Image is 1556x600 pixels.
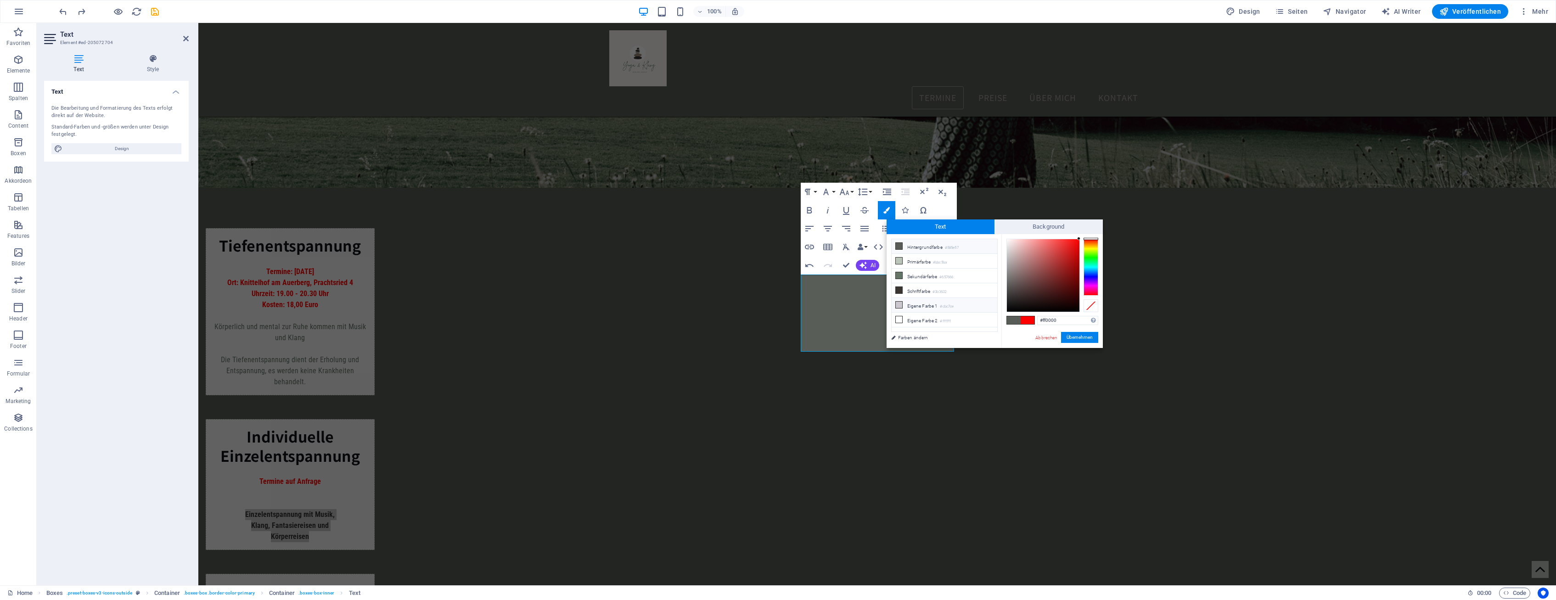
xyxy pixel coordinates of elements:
[878,201,895,219] button: Colors
[878,219,895,238] button: Unordered List
[819,183,837,201] button: Font Family
[887,219,995,234] span: Text
[184,588,255,599] span: . boxes-box .border-color-primary
[7,232,29,240] p: Features
[7,370,30,377] p: Formular
[4,425,32,432] p: Collections
[837,238,855,256] button: Clear Formatting
[1519,7,1548,16] span: Mehr
[693,6,726,17] button: 100%
[1034,334,1058,341] a: Abbrechen
[871,263,876,268] span: AI
[994,219,1103,234] span: Background
[870,238,887,256] button: HTML
[11,287,26,295] p: Slider
[76,6,87,17] button: redo
[892,283,997,298] li: Schriftfarbe
[44,54,117,73] h4: Text
[57,6,68,17] button: undo
[878,183,896,201] button: Increase Indent
[1271,4,1312,19] button: Seiten
[8,205,29,212] p: Tabellen
[915,183,932,201] button: Superscript
[53,498,130,507] strong: Klang, Fantasiereisen und
[1275,7,1308,16] span: Seiten
[1222,4,1264,19] div: Design (Strg+Alt+Y)
[940,318,951,325] small: #ffffff
[73,509,111,518] strong: Körperreisen
[10,342,27,350] p: Footer
[933,183,951,201] button: Subscript
[6,39,30,47] p: Favoriten
[1432,4,1508,19] button: Veröffentlichen
[801,183,818,201] button: Paragraph Format
[65,143,179,154] span: Design
[801,201,818,219] button: Bold (Ctrl+B)
[1483,589,1485,596] span: :
[897,183,914,201] button: Decrease Indent
[9,95,28,102] p: Spalten
[892,298,997,313] li: Eigene Farbe 1
[60,30,189,39] h2: Text
[51,143,181,154] button: Design
[5,177,32,185] p: Akkordeon
[837,219,855,238] button: Align Right
[1516,4,1552,19] button: Mehr
[892,269,997,283] li: Sekundärfarbe
[117,54,189,73] h4: Style
[1467,588,1492,599] h6: Session-Zeit
[112,6,124,17] button: Klicke hier, um den Vorschau-Modus zu verlassen
[1439,7,1501,16] span: Veröffentlichen
[150,6,160,17] i: Save (Ctrl+S)
[731,7,739,16] i: Bei Größenänderung Zoomstufe automatisch an das gewählte Gerät anpassen.
[46,588,63,599] span: Klick zum Auswählen. Doppelklick zum Bearbeiten
[887,332,993,343] a: Farben ändern
[940,303,954,310] small: #cbc7ce
[44,81,189,97] h4: Text
[60,39,170,47] h3: Element #ed-205072704
[1381,7,1421,16] span: AI Writer
[298,588,335,599] span: . boxes-box-inner
[856,260,879,271] button: AI
[837,183,855,201] button: Font Size
[1226,7,1260,16] span: Design
[837,201,855,219] button: Underline (Ctrl+U)
[892,313,997,327] li: Eigene Farbe 2
[1538,588,1549,599] button: Usercentrics
[1222,4,1264,19] button: Design
[819,201,837,219] button: Italic (Ctrl+I)
[1499,588,1530,599] button: Code
[149,6,160,17] button: save
[896,201,914,219] button: Icons
[933,259,947,266] small: #bbc5ba
[1377,4,1425,19] button: AI Writer
[8,122,28,129] p: Content
[707,6,722,17] h6: 100%
[7,67,30,74] p: Elemente
[819,256,837,275] button: Redo (Ctrl+Shift+Z)
[915,201,932,219] button: Special Characters
[47,487,136,496] strong: Einzelentspannung mit Musik,
[856,183,873,201] button: Line Height
[1477,588,1491,599] span: 00 00
[11,260,26,267] p: Bilder
[856,201,873,219] button: Strikethrough
[892,254,997,269] li: Primärfarbe
[1021,316,1034,324] span: #ff0000
[1319,4,1370,19] button: Navigator
[801,256,818,275] button: Undo (Ctrl+Z)
[1084,299,1098,312] div: Clear Color Selection
[131,6,142,17] i: Seite neu laden
[819,238,837,256] button: Insert Table
[131,6,142,17] button: reload
[349,588,360,599] span: Klick zum Auswählen. Doppelklick zum Bearbeiten
[819,219,837,238] button: Align Center
[856,219,873,238] button: Align Justify
[11,150,26,157] p: Boxen
[76,6,87,17] i: Wiederholen: Einfügen (Strg + Y, ⌘+Y)
[801,219,818,238] button: Align Left
[46,588,360,599] nav: breadcrumb
[945,245,959,251] small: #585e57
[1323,7,1366,16] span: Navigator
[1061,332,1098,343] button: Übernehmen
